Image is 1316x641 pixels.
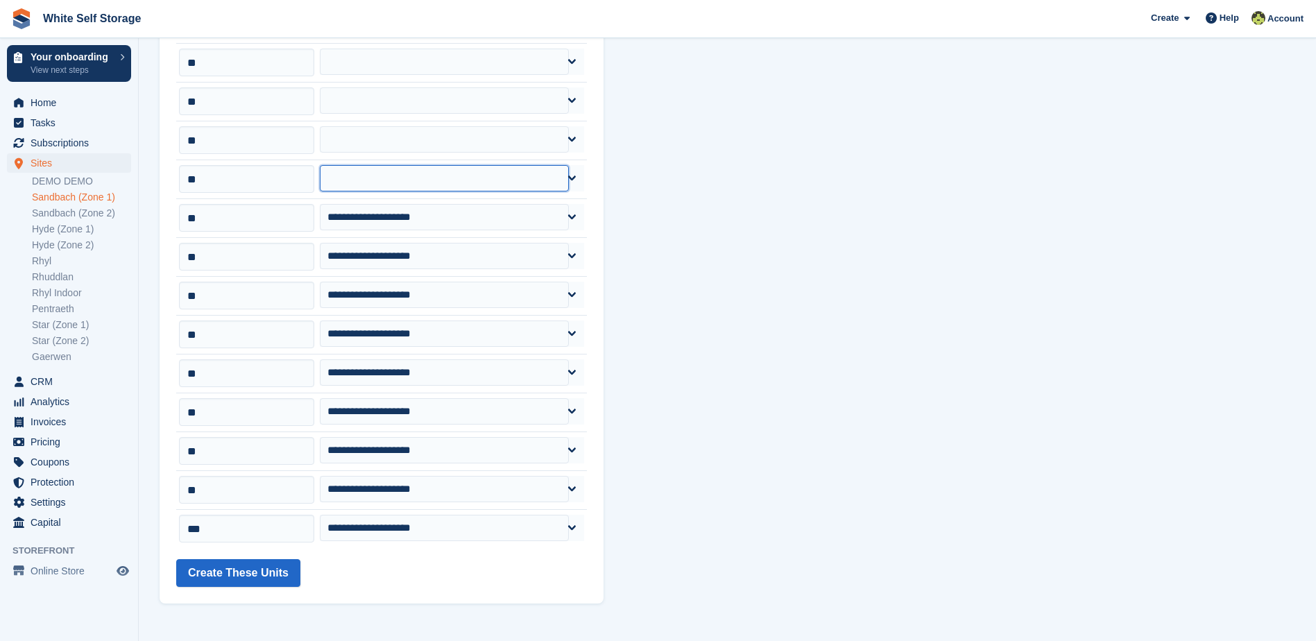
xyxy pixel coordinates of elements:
[31,133,114,153] span: Subscriptions
[7,133,131,153] a: menu
[31,472,114,492] span: Protection
[32,207,131,220] a: Sandbach (Zone 2)
[31,153,114,173] span: Sites
[31,372,114,391] span: CRM
[32,302,131,316] a: Pentraeth
[32,350,131,364] a: Gaerwen
[31,493,114,512] span: Settings
[31,513,114,532] span: Capital
[7,432,131,452] a: menu
[7,372,131,391] a: menu
[31,392,114,411] span: Analytics
[31,452,114,472] span: Coupons
[31,432,114,452] span: Pricing
[176,559,300,587] button: Create These Units
[32,239,131,252] a: Hyde (Zone 2)
[31,412,114,431] span: Invoices
[1251,11,1265,25] img: Jay White
[114,563,131,579] a: Preview store
[7,45,131,82] a: Your onboarding View next steps
[32,318,131,332] a: Star (Zone 1)
[1220,11,1239,25] span: Help
[31,52,113,62] p: Your onboarding
[31,561,114,581] span: Online Store
[32,255,131,268] a: Rhyl
[7,561,131,581] a: menu
[32,223,131,236] a: Hyde (Zone 1)
[31,113,114,133] span: Tasks
[12,544,138,558] span: Storefront
[1267,12,1304,26] span: Account
[1151,11,1179,25] span: Create
[37,7,146,30] a: White Self Storage
[31,64,113,76] p: View next steps
[32,287,131,300] a: Rhyl Indoor
[7,472,131,492] a: menu
[7,412,131,431] a: menu
[32,191,131,204] a: Sandbach (Zone 1)
[7,452,131,472] a: menu
[7,392,131,411] a: menu
[31,93,114,112] span: Home
[7,513,131,532] a: menu
[32,175,131,188] a: DEMO DEMO
[32,334,131,348] a: Star (Zone 2)
[7,153,131,173] a: menu
[7,493,131,512] a: menu
[7,113,131,133] a: menu
[7,93,131,112] a: menu
[32,271,131,284] a: Rhuddlan
[11,8,32,29] img: stora-icon-8386f47178a22dfd0bd8f6a31ec36ba5ce8667c1dd55bd0f319d3a0aa187defe.svg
